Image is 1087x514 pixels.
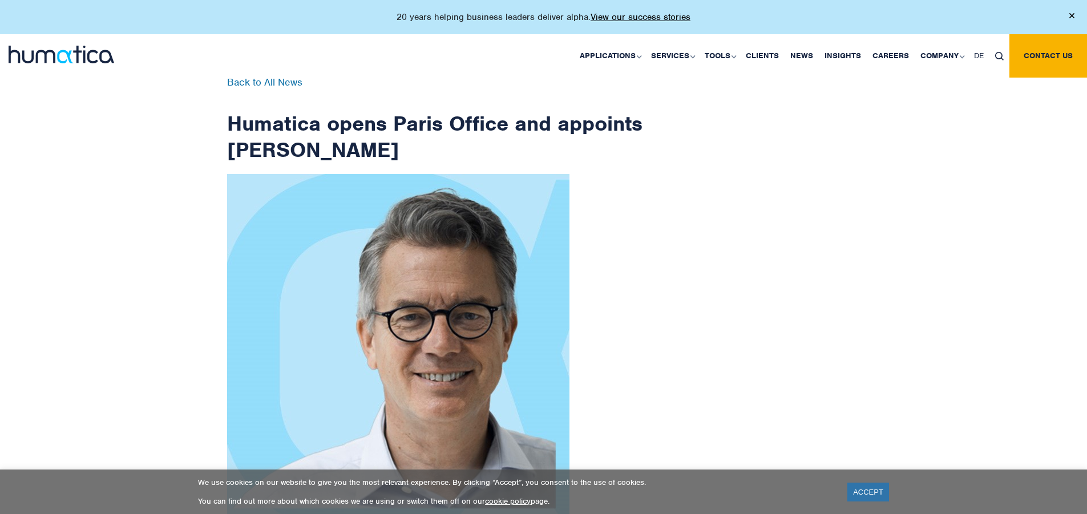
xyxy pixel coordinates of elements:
a: View our success stories [591,11,690,23]
a: Contact us [1009,34,1087,78]
p: 20 years helping business leaders deliver alpha. [397,11,690,23]
a: Company [915,34,968,78]
p: We use cookies on our website to give you the most relevant experience. By clicking “Accept”, you... [198,477,833,487]
img: search_icon [995,52,1004,60]
a: Insights [819,34,867,78]
a: ACCEPT [847,483,889,501]
a: DE [968,34,989,78]
h1: Humatica opens Paris Office and appoints [PERSON_NAME] [227,78,644,163]
span: DE [974,51,984,60]
a: Back to All News [227,76,302,88]
a: cookie policy [485,496,531,506]
a: Applications [574,34,645,78]
img: logo [9,46,114,63]
a: Tools [699,34,740,78]
a: Clients [740,34,785,78]
a: Careers [867,34,915,78]
a: News [785,34,819,78]
a: Services [645,34,699,78]
p: You can find out more about which cookies we are using or switch them off on our page. [198,496,833,506]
